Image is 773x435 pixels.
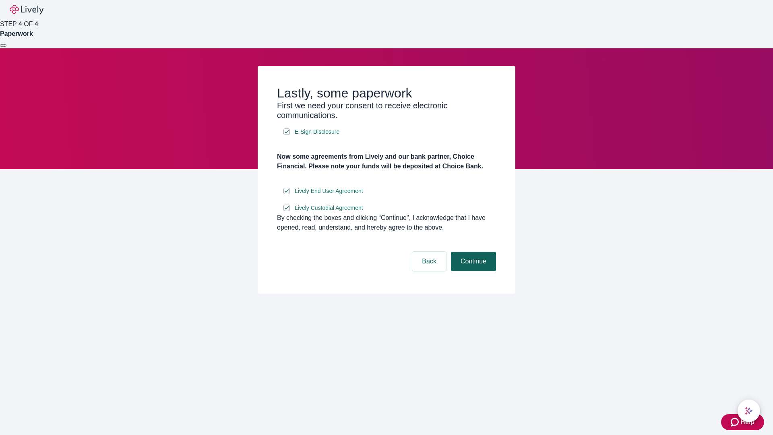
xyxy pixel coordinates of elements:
[731,417,740,427] svg: Zendesk support icon
[740,417,754,427] span: Help
[293,203,365,213] a: e-sign disclosure document
[295,204,363,212] span: Lively Custodial Agreement
[451,252,496,271] button: Continue
[295,128,339,136] span: E-Sign Disclosure
[721,414,764,430] button: Zendesk support iconHelp
[277,101,496,120] h3: First we need your consent to receive electronic communications.
[738,400,760,422] button: chat
[277,213,496,232] div: By checking the boxes and clicking “Continue", I acknowledge that I have opened, read, understand...
[293,186,365,196] a: e-sign disclosure document
[412,252,446,271] button: Back
[293,127,341,137] a: e-sign disclosure document
[277,152,496,171] h4: Now some agreements from Lively and our bank partner, Choice Financial. Please note your funds wi...
[295,187,363,195] span: Lively End User Agreement
[277,85,496,101] h2: Lastly, some paperwork
[10,5,43,14] img: Lively
[745,407,753,415] svg: Lively AI Assistant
